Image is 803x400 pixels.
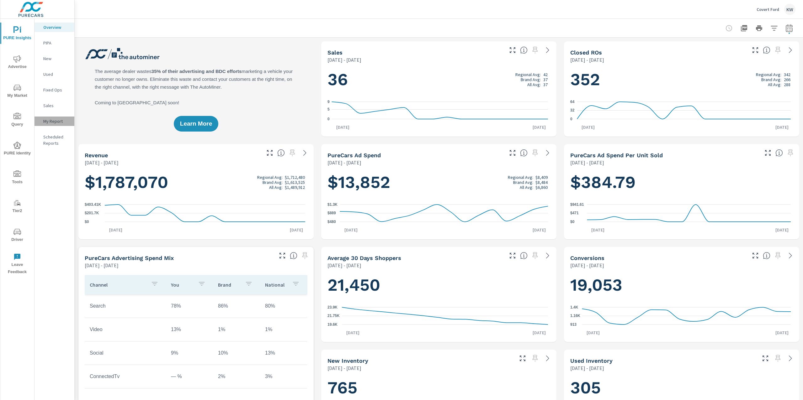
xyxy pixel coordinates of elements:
p: [DATE] [528,227,550,233]
p: You [171,282,193,288]
p: [DATE] [105,227,127,233]
text: $201.7K [85,211,99,216]
h5: Used Inventory [570,357,613,364]
span: Query [2,113,32,128]
p: All Avg: [768,82,781,87]
p: New [43,55,69,62]
p: [DATE] [332,124,354,130]
span: Select a preset date range to save this widget [773,251,783,261]
a: See more details in report [785,45,795,55]
h1: 765 [327,377,550,398]
p: PIPA [43,40,69,46]
h1: 352 [570,69,793,90]
h1: 19,053 [570,274,793,296]
td: 13% [260,345,307,361]
p: [DATE] - [DATE] [327,262,361,269]
h5: Conversions [570,255,604,261]
p: Regional Avg: [756,72,781,77]
p: Covert Ford [757,7,779,12]
div: My Report [35,117,74,126]
button: Print Report [753,22,765,34]
button: Make Fullscreen [763,148,773,158]
text: 21.75K [327,314,340,318]
p: [DATE] - [DATE] [327,159,361,166]
p: $6,860 [535,185,548,190]
p: [DATE] - [DATE] [570,56,604,64]
p: All Avg: [527,82,541,87]
span: Total cost of media for all PureCars channels for the selected dealership group over the selected... [520,149,528,157]
p: Regional Avg: [257,175,283,180]
p: $1,613,525 [285,180,305,185]
td: 10% [213,345,260,361]
h5: Closed ROs [570,49,602,56]
span: Select a preset date range to save this widget [785,148,795,158]
h5: PureCars Ad Spend [327,152,381,158]
button: Select Date Range [783,22,795,34]
div: Used [35,70,74,79]
span: Total sales revenue over the selected date range. [Source: This data is sourced from the dealer’s... [277,149,285,157]
p: [DATE] - [DATE] [570,364,604,372]
span: Select a preset date range to save this widget [300,251,310,261]
td: 78% [166,298,213,314]
div: Scheduled Reports [35,132,74,148]
p: Fixed Ops [43,87,69,93]
td: 9% [166,345,213,361]
td: — % [166,369,213,384]
span: Tools [2,170,32,186]
h5: PureCars Ad Spend Per Unit Sold [570,152,663,158]
p: Scheduled Reports [43,134,69,146]
span: Number of Repair Orders Closed by the selected dealership group over the selected time range. [So... [763,46,770,54]
a: See more details in report [543,148,553,158]
p: All Avg: [269,185,283,190]
td: 80% [260,298,307,314]
button: "Export Report to PDF" [738,22,750,34]
p: [DATE] - [DATE] [327,56,361,64]
p: [DATE] - [DATE] [570,159,604,166]
td: 1% [260,322,307,337]
p: [DATE] [528,124,550,130]
h5: Revenue [85,152,108,158]
p: 37 [543,77,548,82]
text: $403.41K [85,202,101,207]
text: 19.6K [327,322,338,327]
p: $1,489,912 [285,185,305,190]
span: A rolling 30 day total of daily Shoppers on the dealership website, averaged over the selected da... [520,252,528,259]
button: Make Fullscreen [508,148,518,158]
text: 5 [327,107,330,112]
button: Make Fullscreen [265,148,275,158]
p: [DATE] - [DATE] [85,159,119,166]
button: Make Fullscreen [750,45,760,55]
h1: $1,787,070 [85,172,307,193]
button: Apply Filters [768,22,780,34]
text: 32 [570,108,575,113]
span: Select a preset date range to save this widget [287,148,297,158]
span: Number of vehicles sold by the dealership over the selected date range. [Source: This data is sou... [520,46,528,54]
td: 13% [166,322,213,337]
p: [DATE] - [DATE] [85,262,119,269]
a: See more details in report [543,45,553,55]
button: Make Fullscreen [508,251,518,261]
p: Brand Avg: [521,77,541,82]
div: New [35,54,74,63]
span: My Market [2,84,32,99]
p: Brand Avg: [263,180,283,185]
button: Make Fullscreen [750,251,760,261]
td: 3% [260,369,307,384]
text: $0 [85,220,89,224]
td: Social [85,345,166,361]
text: 1.4K [570,305,578,309]
text: $941.61 [570,202,584,207]
a: See more details in report [785,353,795,363]
p: $1,712,480 [285,175,305,180]
h5: PureCars Advertising Spend Mix [85,255,174,261]
span: Leave Feedback [2,253,32,276]
p: [DATE] [342,330,364,336]
text: $889 [327,211,336,216]
button: Make Fullscreen [277,251,287,261]
text: 0 [327,117,330,121]
div: PIPA [35,38,74,48]
h1: $384.79 [570,172,793,193]
h5: Sales [327,49,343,56]
h5: New Inventory [327,357,368,364]
span: Select a preset date range to save this widget [530,148,540,158]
